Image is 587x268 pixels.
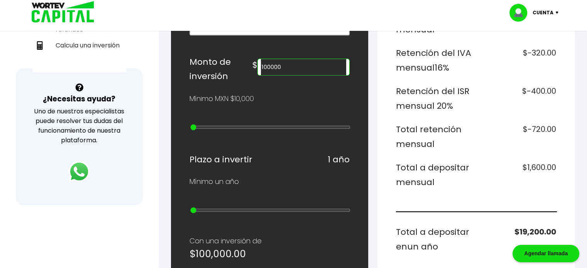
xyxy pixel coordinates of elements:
[509,4,533,22] img: profile-image
[26,106,133,145] p: Uno de nuestros especialistas puede resolver tus dudas del funcionamiento de nuestra plataforma.
[479,84,556,113] h6: $-400.00
[533,7,553,19] p: Cuenta
[189,176,239,187] p: Mínimo un año
[328,152,350,167] h6: 1 año
[189,247,350,261] h5: $100,000.00
[252,58,257,72] h6: $
[396,84,473,113] h6: Retención del ISR mensual 20%
[189,93,254,105] p: Mínimo MXN $10,000
[43,93,115,105] h3: ¿Necesitas ayuda?
[479,225,556,254] h6: $19,200.00
[189,55,252,84] h6: Monto de inversión
[479,160,556,189] h6: $1,600.00
[396,225,473,254] h6: Total a depositar en un año
[479,122,556,151] h6: $-720.00
[513,245,579,262] div: Agendar llamada
[396,160,473,189] h6: Total a depositar mensual
[32,37,126,53] a: Calcula una inversión
[553,12,564,14] img: icon-down
[479,46,556,75] h6: $-320.00
[189,235,350,247] p: Con una inversión de
[36,41,44,50] img: calculadora-icon.17d418c4.svg
[68,161,90,182] img: logos_whatsapp-icon.242b2217.svg
[189,152,252,167] h6: Plazo a invertir
[396,46,473,75] h6: Retención del IVA mensual 16%
[396,122,473,151] h6: Total retención mensual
